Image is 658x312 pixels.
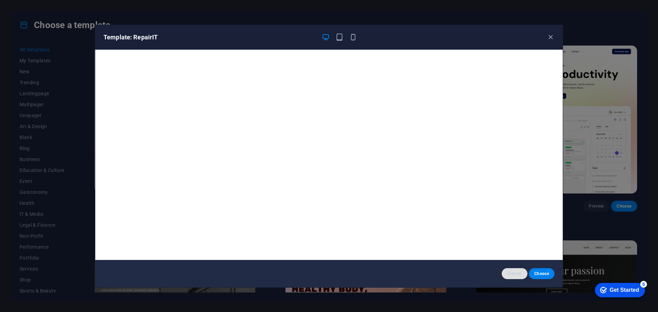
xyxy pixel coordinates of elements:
[51,1,58,8] div: 5
[507,271,522,276] span: Cancel
[502,268,527,279] button: Cancel
[534,271,549,276] span: Choose
[103,33,316,41] h6: Template: RepairIT
[529,268,555,279] button: Choose
[20,8,50,14] div: Get Started
[5,3,56,18] div: Get Started 5 items remaining, 0% complete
